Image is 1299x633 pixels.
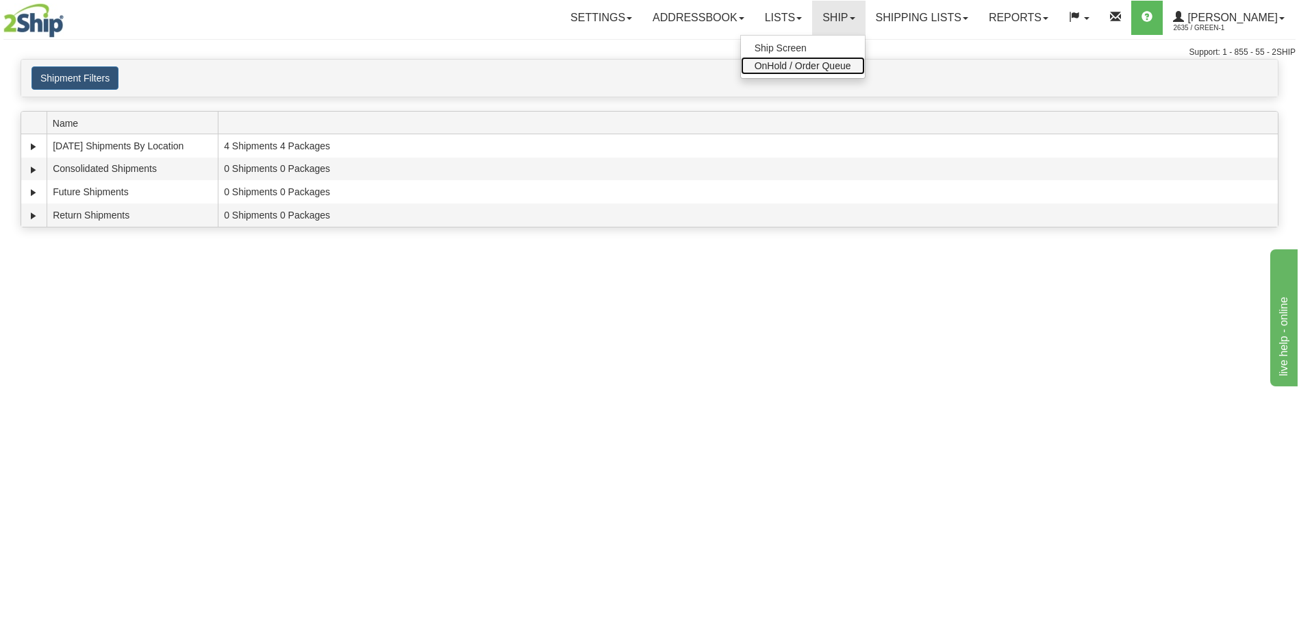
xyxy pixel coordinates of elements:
[1268,247,1298,386] iframe: chat widget
[218,134,1278,158] td: 4 Shipments 4 Packages
[3,47,1296,58] div: Support: 1 - 855 - 55 - 2SHIP
[47,134,218,158] td: [DATE] Shipments By Location
[31,66,118,90] button: Shipment Filters
[755,60,851,71] span: OnHold / Order Queue
[741,57,865,75] a: OnHold / Order Queue
[642,1,755,35] a: Addressbook
[53,112,218,134] span: Name
[1163,1,1295,35] a: [PERSON_NAME] 2635 / Green-1
[27,163,40,177] a: Expand
[218,158,1278,181] td: 0 Shipments 0 Packages
[47,203,218,227] td: Return Shipments
[812,1,865,35] a: Ship
[218,180,1278,203] td: 0 Shipments 0 Packages
[1173,21,1276,35] span: 2635 / Green-1
[560,1,642,35] a: Settings
[47,158,218,181] td: Consolidated Shipments
[1184,12,1278,23] span: [PERSON_NAME]
[3,3,64,38] img: logo2635.jpg
[47,180,218,203] td: Future Shipments
[10,8,127,25] div: live help - online
[755,1,812,35] a: Lists
[27,186,40,199] a: Expand
[979,1,1059,35] a: Reports
[866,1,979,35] a: Shipping lists
[27,140,40,153] a: Expand
[741,39,865,57] a: Ship Screen
[755,42,807,53] span: Ship Screen
[218,203,1278,227] td: 0 Shipments 0 Packages
[27,209,40,223] a: Expand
